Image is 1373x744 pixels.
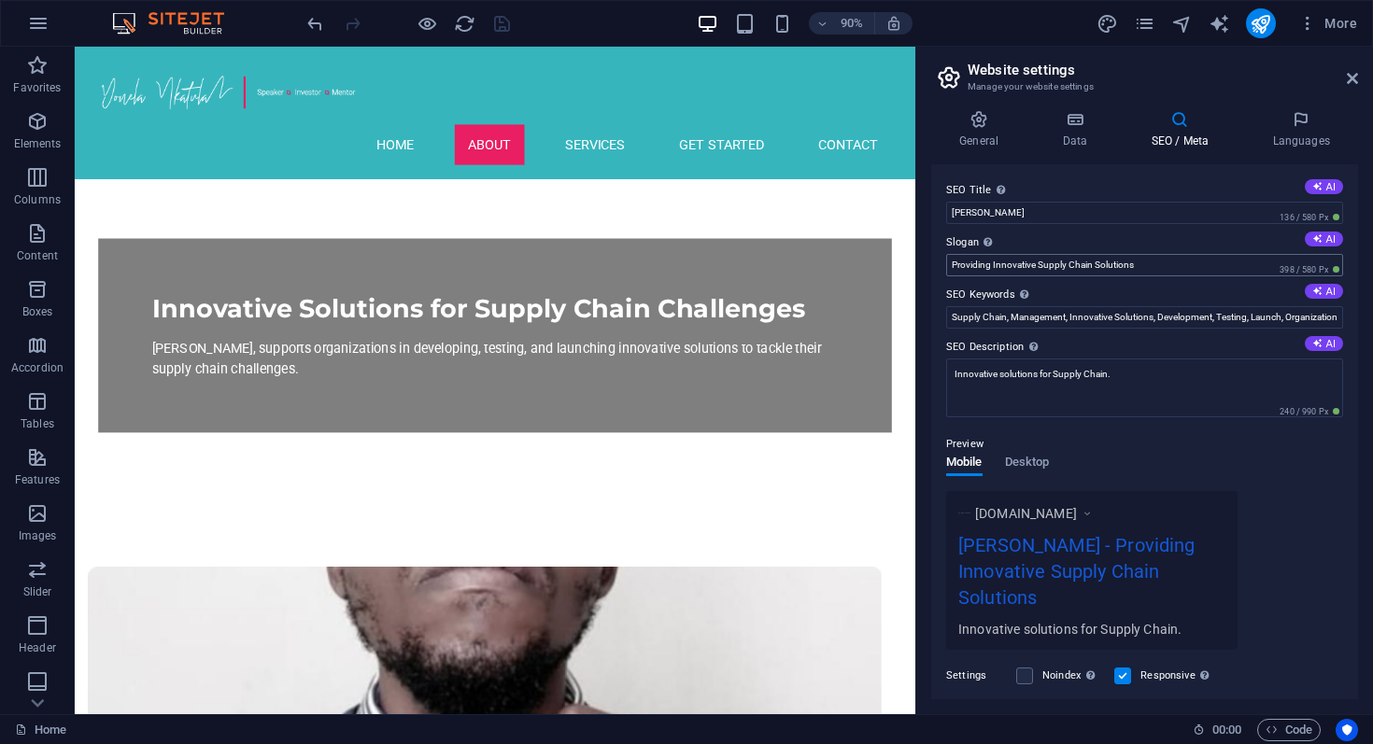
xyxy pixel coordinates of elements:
i: On resize automatically adjust zoom level to fit chosen device. [885,15,902,32]
label: Slogan [946,232,1343,254]
p: Preview [946,433,984,456]
label: Responsive [1140,665,1214,687]
input: Slogan... [946,254,1343,276]
h4: Data [1034,110,1123,149]
label: Noindex [1042,665,1103,687]
label: SEO Title [946,179,1343,202]
p: Boxes [22,304,53,319]
span: Code [1266,719,1312,741]
i: Pages (Ctrl+Alt+S) [1134,13,1155,35]
img: YonelaNkatulaWebsiteLogo-NdAaVeAhKzjHjCKhu3v5Hw-Z2HeJ8bJaa17FLt7cVz2Hg.png [958,507,970,519]
span: 136 / 580 Px [1276,211,1343,224]
span: More [1298,14,1357,33]
p: Favorites [13,80,61,95]
p: Tables [21,416,54,431]
button: design [1097,12,1119,35]
span: Desktop [1005,451,1050,477]
p: Columns [14,192,61,207]
button: Usercentrics [1336,719,1358,741]
h3: Manage your website settings [968,78,1321,95]
span: [DOMAIN_NAME] [975,504,1077,523]
a: Click to cancel selection. Double-click to open Pages [15,719,66,741]
i: AI Writer [1209,13,1230,35]
span: 00 00 [1212,719,1241,741]
button: SEO Description [1305,336,1343,351]
p: Images [19,528,57,543]
button: publish [1246,8,1276,38]
p: Header [19,640,56,655]
p: Accordion [11,360,64,375]
label: Settings [946,665,1007,687]
h4: SEO / Meta [1123,110,1244,149]
p: Elements [14,136,62,151]
button: Slogan [1305,232,1343,246]
button: pages [1134,12,1156,35]
button: SEO Keywords [1305,284,1343,299]
p: Content [17,248,58,263]
span: : [1225,723,1228,737]
span: 398 / 580 Px [1276,263,1343,276]
button: navigator [1171,12,1194,35]
span: Mobile [946,451,983,477]
h6: Session time [1193,719,1242,741]
h4: General [931,110,1034,149]
label: SEO Keywords [946,284,1343,306]
h4: Languages [1244,110,1358,149]
p: Slider [23,584,52,599]
div: Innovative solutions for Supply Chain. [958,619,1225,639]
button: text_generator [1209,12,1231,35]
i: Publish [1250,13,1271,35]
span: 240 / 990 Px [1276,405,1343,418]
button: More [1291,8,1365,38]
h2: Website settings [968,62,1358,78]
div: Preview [946,456,1049,491]
p: Features [15,472,60,487]
h6: 90% [837,12,867,35]
button: Code [1257,719,1321,741]
i: Navigator [1171,13,1193,35]
button: SEO Title [1305,179,1343,194]
label: SEO Description [946,336,1343,358]
button: 90% [809,12,875,35]
i: Design (Ctrl+Alt+Y) [1097,13,1118,35]
div: [PERSON_NAME] - Providing Innovative Supply Chain Solutions [958,531,1225,620]
iframe: To enrich screen reader interactions, please activate Accessibility in Grammarly extension settings [75,47,915,714]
